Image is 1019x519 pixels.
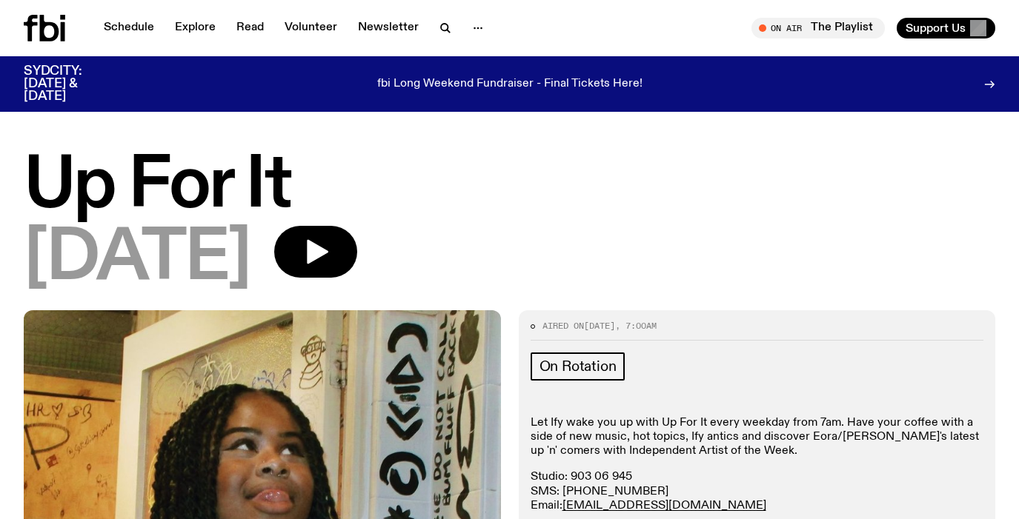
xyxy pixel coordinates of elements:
[897,18,995,38] button: Support Us
[377,78,643,91] p: fbi Long Weekend Fundraiser - Final Tickets Here!
[562,500,766,512] a: [EMAIL_ADDRESS][DOMAIN_NAME]
[24,65,119,103] h3: SYDCITY: [DATE] & [DATE]
[24,153,995,220] h1: Up For It
[751,18,885,38] button: On AirThe Playlist
[906,21,966,35] span: Support Us
[542,320,584,332] span: Aired on
[531,416,984,459] p: Let Ify wake you up with Up For It every weekday from 7am. Have your coffee with a side of new mu...
[540,358,617,375] span: On Rotation
[95,18,163,38] a: Schedule
[584,320,615,332] span: [DATE]
[166,18,225,38] a: Explore
[349,18,428,38] a: Newsletter
[531,470,984,513] p: Studio: 903 06 945 SMS: [PHONE_NUMBER] Email:
[531,352,625,381] a: On Rotation
[615,320,657,332] span: , 7:00am
[24,226,250,292] span: [DATE]
[276,18,346,38] a: Volunteer
[228,18,273,38] a: Read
